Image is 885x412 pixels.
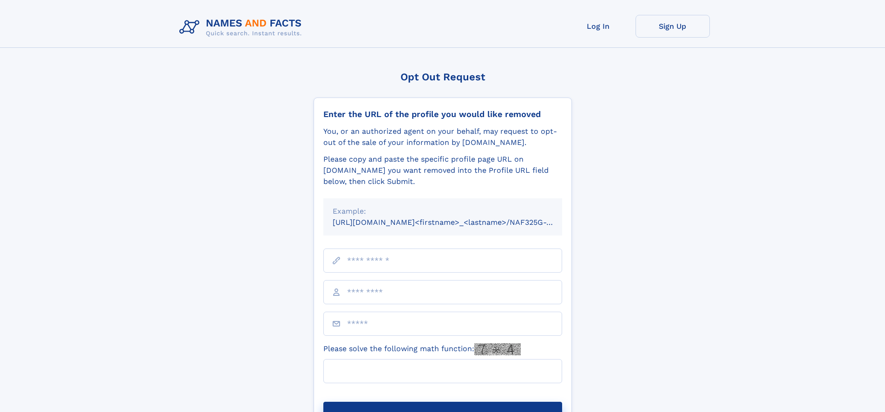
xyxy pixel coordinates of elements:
[323,154,562,187] div: Please copy and paste the specific profile page URL on [DOMAIN_NAME] you want removed into the Pr...
[314,71,572,83] div: Opt Out Request
[561,15,636,38] a: Log In
[333,218,580,227] small: [URL][DOMAIN_NAME]<firstname>_<lastname>/NAF325G-xxxxxxxx
[323,126,562,148] div: You, or an authorized agent on your behalf, may request to opt-out of the sale of your informatio...
[636,15,710,38] a: Sign Up
[333,206,553,217] div: Example:
[323,343,521,355] label: Please solve the following math function:
[176,15,309,40] img: Logo Names and Facts
[323,109,562,119] div: Enter the URL of the profile you would like removed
